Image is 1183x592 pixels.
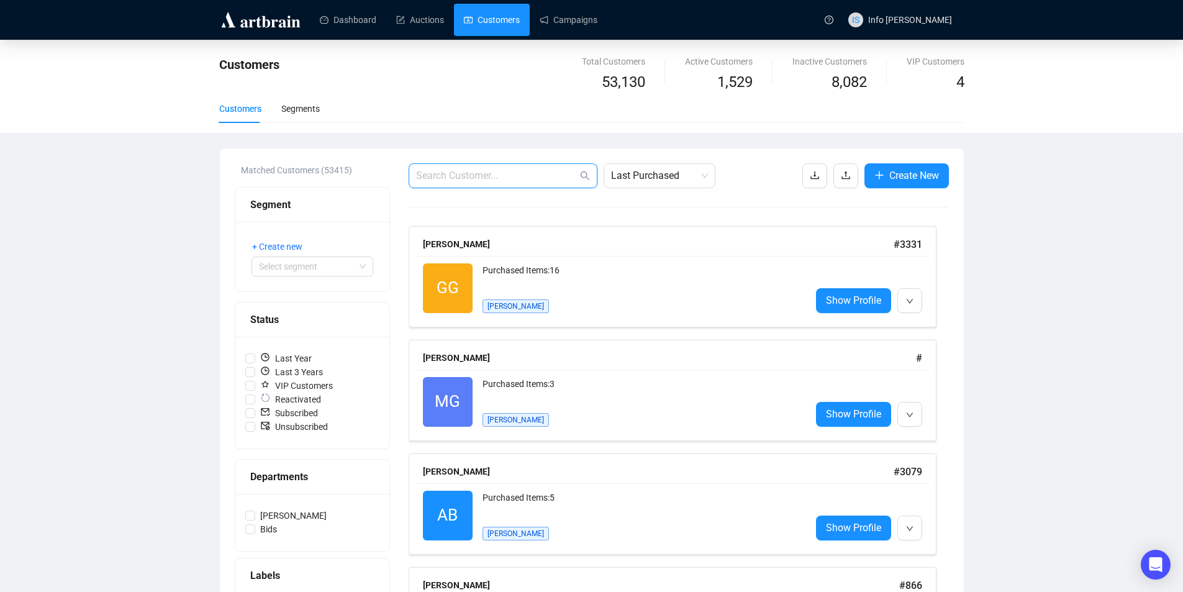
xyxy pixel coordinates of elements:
a: Show Profile [816,402,891,427]
div: [PERSON_NAME] [423,351,916,365]
span: AB [437,503,458,528]
input: Search Customer... [416,168,578,183]
span: Last 3 Years [255,365,328,379]
button: Create New [864,163,949,188]
span: Reactivated [255,393,326,406]
div: Customers [219,102,261,116]
span: plus [874,170,884,180]
a: Customers [464,4,520,36]
img: logo [219,10,302,30]
span: IS [852,13,859,27]
span: Show Profile [826,520,881,535]
span: VIP Customers [255,379,338,393]
span: 53,130 [602,71,645,94]
div: Purchased Items: 16 [483,263,801,288]
div: Departments [250,469,374,485]
span: Show Profile [826,293,881,308]
span: [PERSON_NAME] [483,527,549,540]
div: Total Customers [582,55,645,68]
a: Show Profile [816,516,891,540]
span: 8,082 [832,71,867,94]
span: down [906,298,913,305]
div: Segments [281,102,320,116]
span: # 3331 [894,239,922,250]
span: MG [435,389,460,414]
span: # [916,352,922,364]
span: [PERSON_NAME] [255,509,332,522]
span: down [906,525,913,532]
button: + Create new [252,237,312,257]
span: Bids [255,522,282,536]
span: [PERSON_NAME] [483,299,549,313]
a: Dashboard [320,4,376,36]
span: question-circle [825,16,833,24]
div: Labels [250,568,374,583]
span: upload [841,170,851,180]
a: Show Profile [816,288,891,313]
span: Info [PERSON_NAME] [868,15,952,25]
div: Status [250,312,374,327]
a: [PERSON_NAME]#3331GGPurchased Items:16[PERSON_NAME]Show Profile [409,226,949,327]
div: Open Intercom Messenger [1141,550,1171,580]
span: Show Profile [826,406,881,422]
span: # 866 [899,580,922,591]
span: Create New [889,168,939,183]
div: [PERSON_NAME] [423,237,894,251]
a: [PERSON_NAME]#3079ABPurchased Items:5[PERSON_NAME]Show Profile [409,453,949,555]
span: search [580,171,590,181]
span: down [906,411,913,419]
a: [PERSON_NAME]#MGPurchased Items:3[PERSON_NAME]Show Profile [409,340,949,441]
span: [PERSON_NAME] [483,413,549,427]
span: GG [437,275,459,301]
div: Active Customers [685,55,753,68]
span: Last Purchased [611,164,708,188]
span: + Create new [252,240,302,253]
div: [PERSON_NAME] [423,465,894,478]
span: Customers [219,57,279,72]
div: Matched Customers (53415) [241,163,390,177]
div: Purchased Items: 5 [483,491,801,516]
span: Unsubscribed [255,420,333,434]
span: 4 [956,73,964,91]
span: Last Year [255,352,317,365]
span: Subscribed [255,406,323,420]
a: Auctions [396,4,444,36]
span: # 3079 [894,466,922,478]
span: 1,529 [717,71,753,94]
div: Inactive Customers [792,55,867,68]
a: Campaigns [540,4,597,36]
div: [PERSON_NAME] [423,578,899,592]
div: Purchased Items: 3 [483,377,801,402]
div: Segment [250,197,374,212]
div: VIP Customers [907,55,964,68]
span: download [810,170,820,180]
